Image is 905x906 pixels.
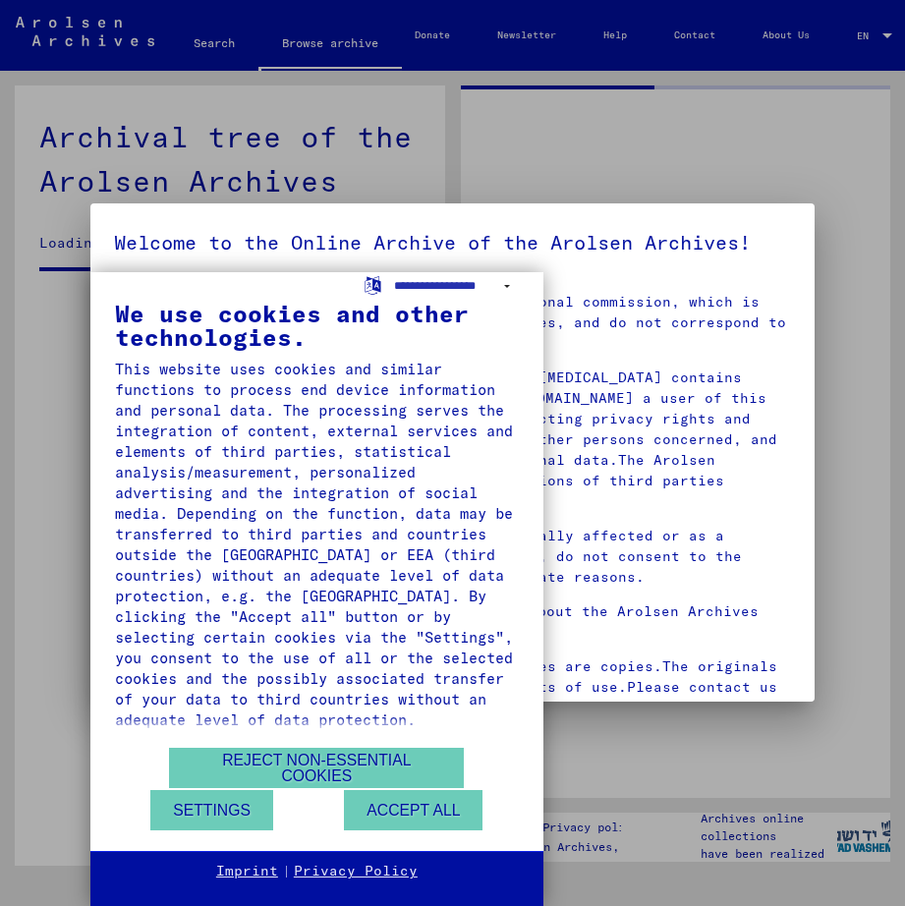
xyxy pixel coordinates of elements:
a: Imprint [216,862,278,881]
a: Privacy Policy [294,862,418,881]
button: Accept all [344,790,482,830]
button: Settings [150,790,273,830]
button: Reject non-essential cookies [169,748,464,788]
div: We use cookies and other technologies. [115,302,519,349]
div: This website uses cookies and similar functions to process end device information and personal da... [115,359,519,730]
